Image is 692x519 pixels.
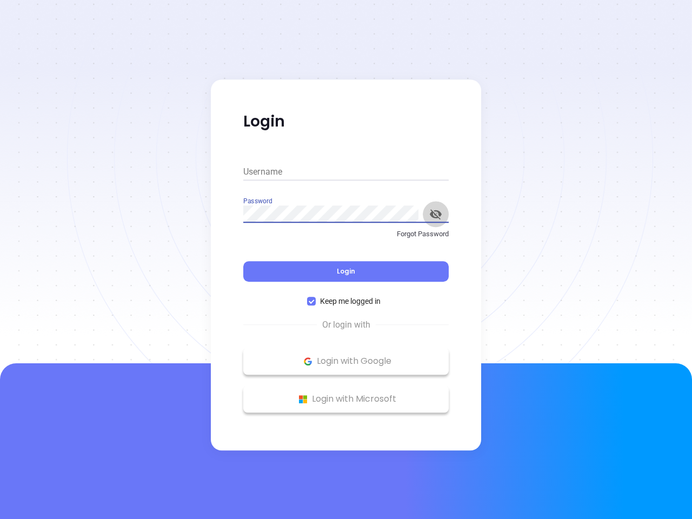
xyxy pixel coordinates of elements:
span: Or login with [317,318,376,331]
img: Google Logo [301,355,315,368]
button: Login [243,261,449,282]
button: Microsoft Logo Login with Microsoft [243,385,449,412]
p: Login with Google [249,353,443,369]
button: toggle password visibility [423,201,449,227]
button: Google Logo Login with Google [243,348,449,375]
p: Login with Microsoft [249,391,443,407]
span: Login [337,267,355,276]
p: Login [243,112,449,131]
p: Forgot Password [243,229,449,239]
span: Keep me logged in [316,295,385,307]
label: Password [243,198,272,204]
img: Microsoft Logo [296,392,310,406]
a: Forgot Password [243,229,449,248]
